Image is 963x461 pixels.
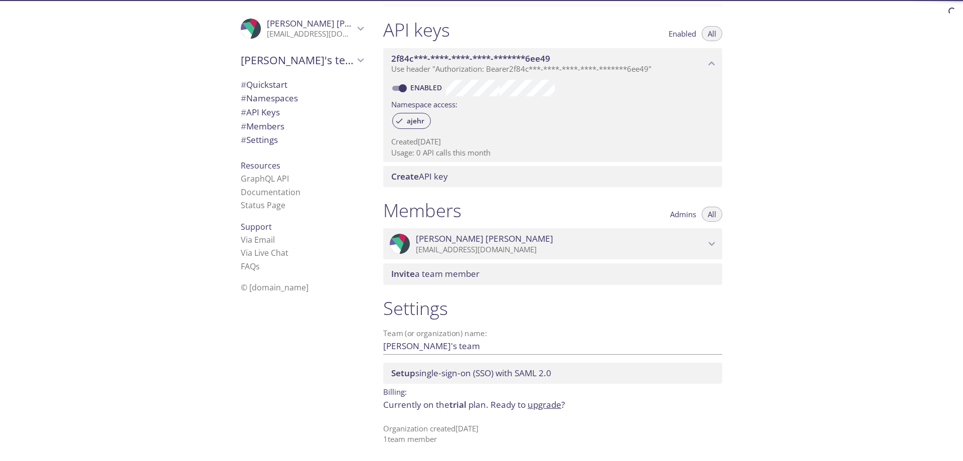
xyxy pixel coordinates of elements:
[241,79,287,90] span: Quickstart
[233,47,371,73] div: Alex's team
[392,113,431,129] div: ajehr
[241,92,246,104] span: #
[401,116,430,125] span: ajehr
[241,106,280,118] span: API Keys
[383,363,722,384] div: Setup SSO
[664,207,702,222] button: Admins
[702,207,722,222] button: All
[383,166,722,187] div: Create API Key
[383,263,722,284] div: Invite a team member
[383,228,722,259] div: Alex Alex
[383,199,461,222] h1: Members
[491,399,565,410] span: Ready to ?
[391,367,551,379] span: single-sign-on (SSO) with SAML 2.0
[383,398,722,411] p: Currently on the plan.
[241,79,246,90] span: #
[391,268,479,279] span: a team member
[241,234,275,245] a: Via Email
[391,171,419,182] span: Create
[241,120,284,132] span: Members
[241,187,300,198] a: Documentation
[391,136,714,147] p: Created [DATE]
[416,245,705,255] p: [EMAIL_ADDRESS][DOMAIN_NAME]
[702,26,722,41] button: All
[241,134,278,145] span: Settings
[383,384,722,398] p: Billing:
[391,171,448,182] span: API key
[241,261,260,272] a: FAQ
[233,119,371,133] div: Members
[241,221,272,232] span: Support
[663,26,702,41] button: Enabled
[233,12,371,45] div: Alex Alex
[383,330,488,337] label: Team (or organization) name:
[233,91,371,105] div: Namespaces
[233,78,371,92] div: Quickstart
[233,105,371,119] div: API Keys
[409,83,446,92] a: Enabled
[391,268,415,279] span: Invite
[383,297,722,320] h1: Settings
[241,106,246,118] span: #
[241,247,288,258] a: Via Live Chat
[416,233,553,244] span: [PERSON_NAME] [PERSON_NAME]
[391,96,457,111] label: Namespace access:
[241,92,298,104] span: Namespaces
[233,133,371,147] div: Team Settings
[256,261,260,272] span: s
[241,120,246,132] span: #
[383,19,450,41] h1: API keys
[241,173,289,184] a: GraphQL API
[241,160,280,171] span: Resources
[267,29,354,39] p: [EMAIL_ADDRESS][DOMAIN_NAME]
[241,53,354,67] span: [PERSON_NAME]'s team
[241,282,308,293] span: © [DOMAIN_NAME]
[383,423,722,445] p: Organization created [DATE] 1 team member
[391,367,415,379] span: Setup
[241,134,246,145] span: #
[449,399,466,410] span: trial
[391,147,714,158] p: Usage: 0 API calls this month
[241,200,285,211] a: Status Page
[528,399,561,410] a: upgrade
[267,18,404,29] span: [PERSON_NAME] [PERSON_NAME]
